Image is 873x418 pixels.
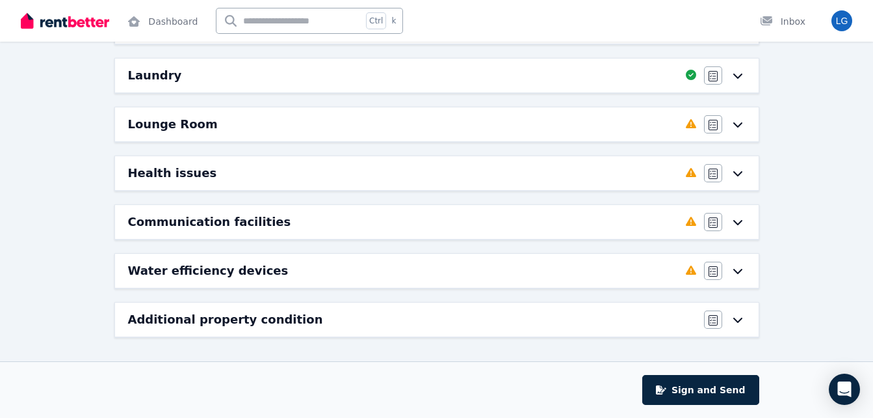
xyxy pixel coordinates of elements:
[829,374,860,405] div: Open Intercom Messenger
[128,213,291,231] h6: Communication facilities
[642,375,759,405] button: Sign and Send
[128,311,323,329] h6: Additional property condition
[128,115,218,133] h6: Lounge Room
[128,66,182,85] h6: Laundry
[831,10,852,31] img: Lili Gustinah
[21,11,109,31] img: RentBetter
[128,262,289,280] h6: Water efficiency devices
[366,12,386,29] span: Ctrl
[391,16,396,26] span: k
[760,15,805,28] div: Inbox
[128,164,217,182] h6: Health issues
